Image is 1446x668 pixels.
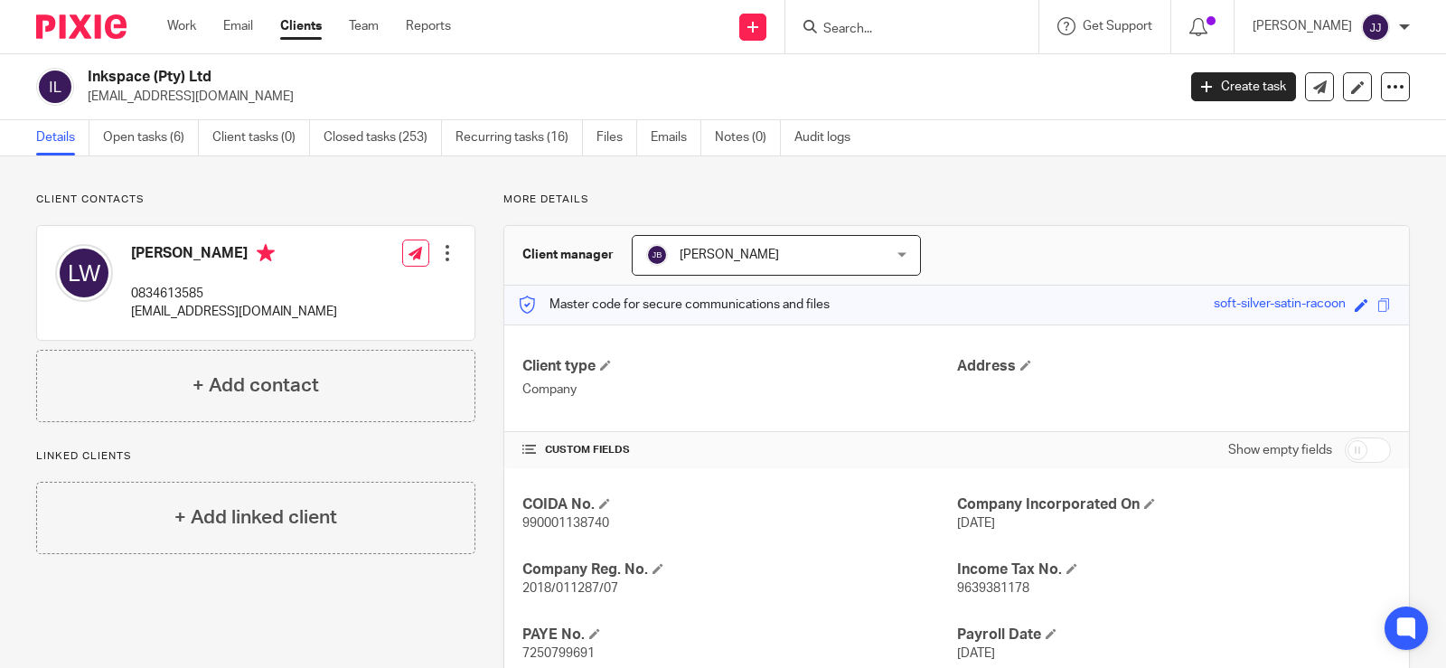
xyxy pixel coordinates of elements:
[822,22,984,38] input: Search
[257,244,275,262] i: Primary
[522,357,956,376] h4: Client type
[522,443,956,457] h4: CUSTOM FIELDS
[522,560,956,579] h4: Company Reg. No.
[131,303,337,321] p: [EMAIL_ADDRESS][DOMAIN_NAME]
[167,17,196,35] a: Work
[957,626,1391,644] h4: Payroll Date
[957,517,995,530] span: [DATE]
[957,647,995,660] span: [DATE]
[522,246,614,264] h3: Client manager
[88,88,1164,106] p: [EMAIL_ADDRESS][DOMAIN_NAME]
[455,120,583,155] a: Recurring tasks (16)
[522,495,956,514] h4: COIDA No.
[36,193,475,207] p: Client contacts
[36,120,89,155] a: Details
[36,68,74,106] img: svg%3E
[651,120,701,155] a: Emails
[131,244,337,267] h4: [PERSON_NAME]
[957,357,1391,376] h4: Address
[522,517,609,530] span: 990001138740
[503,193,1410,207] p: More details
[518,296,830,314] p: Master code for secure communications and files
[680,249,779,261] span: [PERSON_NAME]
[1361,13,1390,42] img: svg%3E
[280,17,322,35] a: Clients
[957,495,1391,514] h4: Company Incorporated On
[103,120,199,155] a: Open tasks (6)
[646,244,668,266] img: svg%3E
[715,120,781,155] a: Notes (0)
[1083,20,1152,33] span: Get Support
[1253,17,1352,35] p: [PERSON_NAME]
[957,560,1391,579] h4: Income Tax No.
[212,120,310,155] a: Client tasks (0)
[522,381,956,399] p: Company
[88,68,949,87] h2: Inkspace (Pty) Ltd
[522,626,956,644] h4: PAYE No.
[131,285,337,303] p: 0834613585
[36,14,127,39] img: Pixie
[55,244,113,302] img: svg%3E
[174,503,337,532] h4: + Add linked client
[36,449,475,464] p: Linked clients
[522,582,618,595] span: 2018/011287/07
[596,120,637,155] a: Files
[1214,295,1346,315] div: soft-silver-satin-racoon
[192,372,319,400] h4: + Add contact
[1228,441,1332,459] label: Show empty fields
[957,582,1029,595] span: 9639381178
[1191,72,1296,101] a: Create task
[522,647,595,660] span: 7250799691
[794,120,864,155] a: Audit logs
[223,17,253,35] a: Email
[324,120,442,155] a: Closed tasks (253)
[406,17,451,35] a: Reports
[349,17,379,35] a: Team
